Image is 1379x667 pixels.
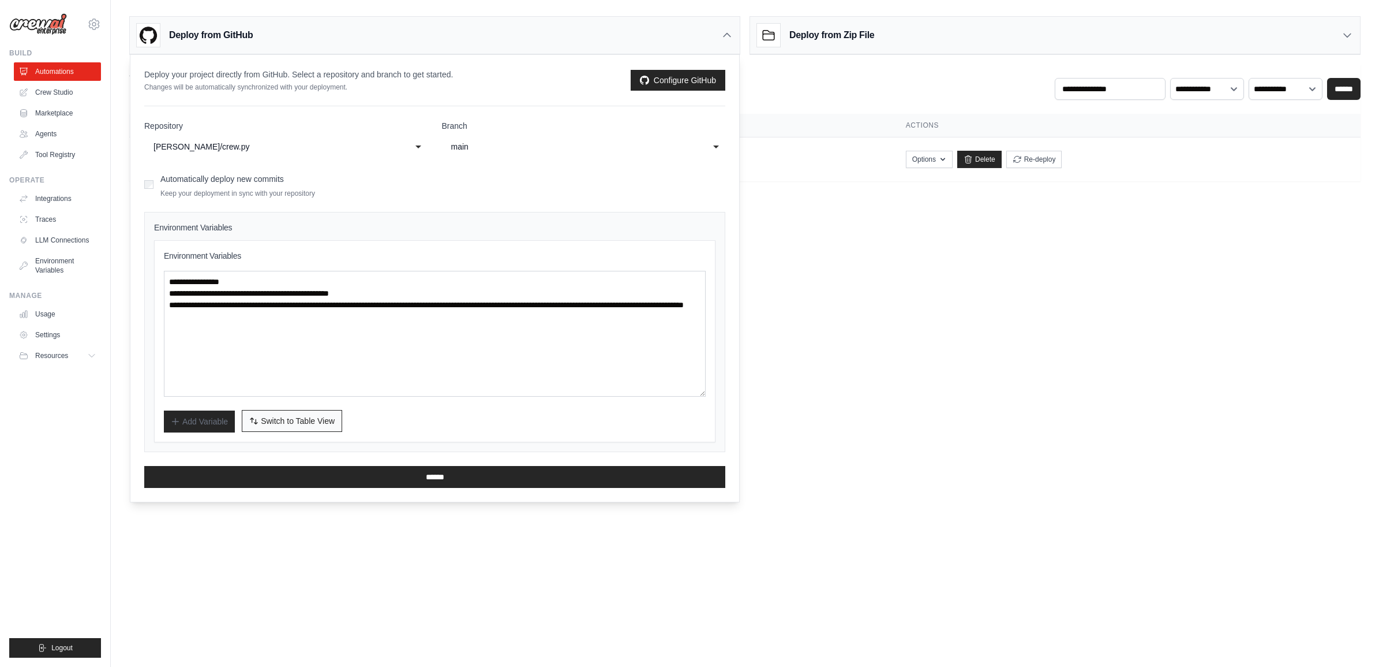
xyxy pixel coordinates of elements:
div: Manage [9,291,101,300]
div: main [451,140,694,154]
a: Traces [14,210,101,229]
a: Integrations [14,189,101,208]
a: Usage [14,305,101,323]
p: Manage and monitor your active crew automations from this dashboard. [129,80,386,92]
th: Crew [129,114,379,137]
button: Resources [14,346,101,365]
a: Automations [14,62,101,81]
img: GitHub Logo [137,24,160,47]
a: Crew Studio [14,83,101,102]
th: Actions [892,114,1361,137]
span: Resources [35,351,68,360]
label: Automatically deploy new commits [160,174,284,184]
div: Operate [9,176,101,185]
button: Options [906,151,953,168]
div: Build [9,49,101,58]
h3: Environment Variables [164,250,706,262]
a: Environment Variables [14,252,101,280]
a: Settings [14,326,101,344]
button: Switch to Table View [242,410,342,432]
p: Deploy your project directly from GitHub. Select a repository and branch to get started. [144,69,453,80]
a: LLM Connections [14,231,101,249]
a: Marketplace [14,104,101,122]
a: Delete [957,151,1002,168]
span: Logout [51,643,73,653]
h3: Deploy from GitHub [169,28,253,42]
h3: Deploy from Zip File [789,28,874,42]
span: Switch to Table View [261,415,335,427]
label: Repository [144,120,428,132]
div: [PERSON_NAME]/crew.py [153,140,396,154]
h4: Environment Variables [154,222,715,233]
p: Changes will be automatically synchronized with your deployment. [144,83,453,92]
button: Re-deploy [1006,151,1062,168]
a: Tool Registry [14,146,101,164]
button: Add Variable [164,411,235,433]
label: Branch [442,120,726,132]
p: Keep your deployment in sync with your repository [160,189,315,198]
th: Token [638,114,891,137]
img: Logo [9,13,67,35]
a: Agents [14,125,101,143]
a: Configure GitHub [631,70,725,91]
button: Logout [9,638,101,658]
h2: Automations Live [129,64,386,80]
